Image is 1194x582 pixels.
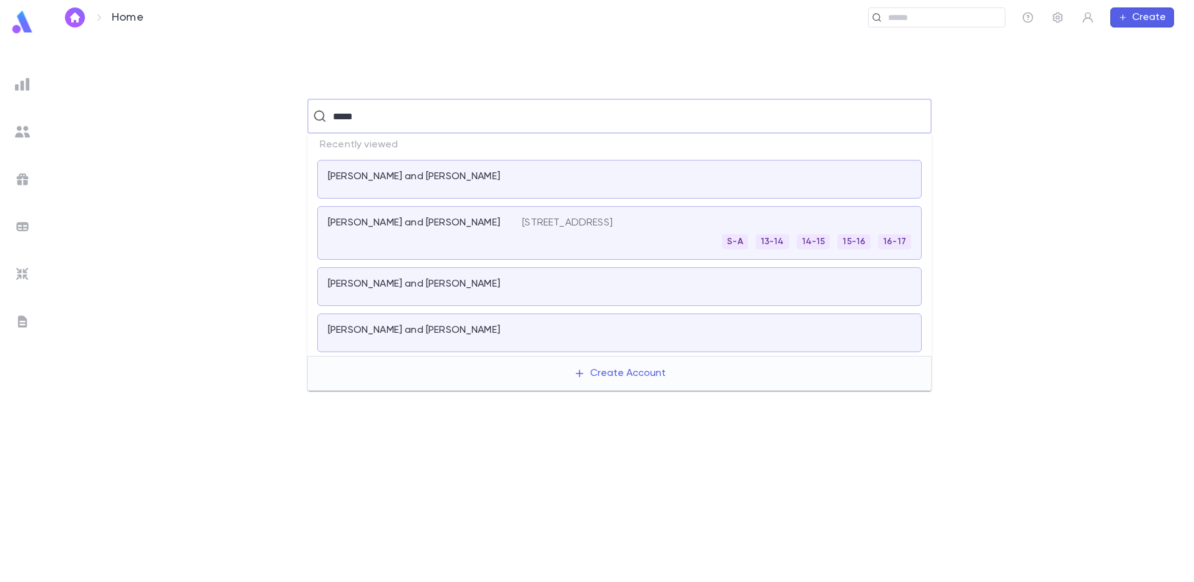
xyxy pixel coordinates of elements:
[722,237,747,247] span: S-A
[328,324,500,337] p: [PERSON_NAME] and [PERSON_NAME]
[67,12,82,22] img: home_white.a664292cf8c1dea59945f0da9f25487c.svg
[878,237,911,247] span: 16-17
[15,77,30,92] img: reports_grey.c525e4749d1bce6a11f5fe2a8de1b229.svg
[564,362,676,385] button: Create Account
[15,314,30,329] img: letters_grey.7941b92b52307dd3b8a917253454ce1c.svg
[10,10,35,34] img: logo
[112,11,144,24] p: Home
[15,124,30,139] img: students_grey.60c7aba0da46da39d6d829b817ac14fc.svg
[15,267,30,282] img: imports_grey.530a8a0e642e233f2baf0ef88e8c9fcb.svg
[837,237,871,247] span: 15-16
[797,237,831,247] span: 14-15
[15,172,30,187] img: campaigns_grey.99e729a5f7ee94e3726e6486bddda8f1.svg
[756,237,789,247] span: 13-14
[522,217,613,229] p: [STREET_ADDRESS]
[328,170,500,183] p: [PERSON_NAME] and [PERSON_NAME]
[15,219,30,234] img: batches_grey.339ca447c9d9533ef1741baa751efc33.svg
[328,278,500,290] p: [PERSON_NAME] and [PERSON_NAME]
[328,217,500,229] p: [PERSON_NAME] and [PERSON_NAME]
[307,134,932,156] p: Recently viewed
[1110,7,1174,27] button: Create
